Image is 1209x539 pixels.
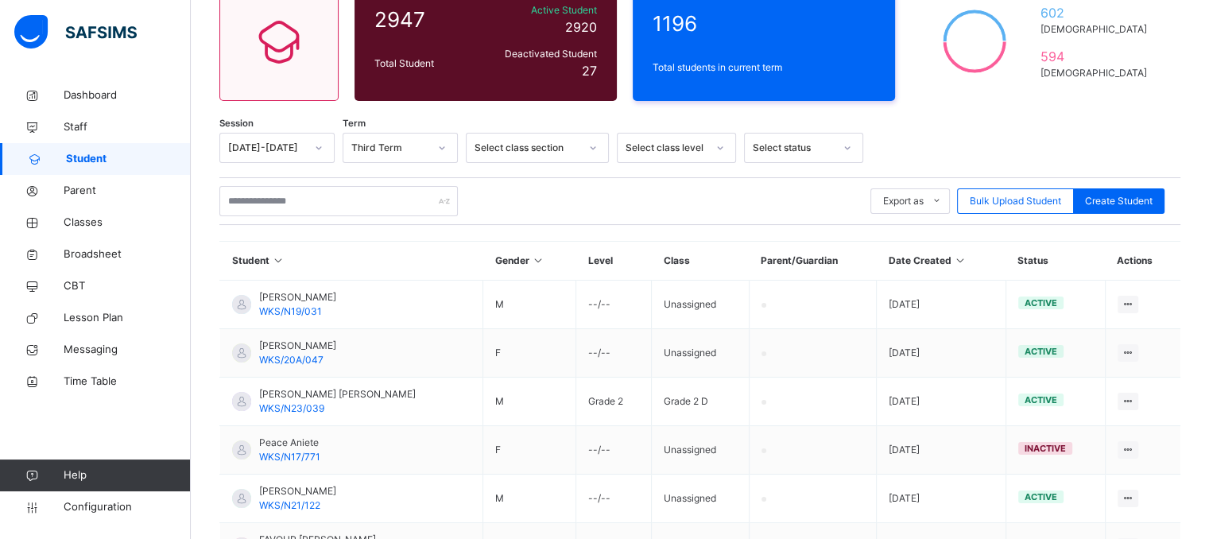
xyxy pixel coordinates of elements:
[1040,3,1153,22] span: 602
[565,19,597,35] span: 2920
[651,329,749,378] td: Unassigned
[953,254,967,266] i: Sort in Ascending Order
[576,242,652,281] th: Level
[259,387,416,401] span: [PERSON_NAME] [PERSON_NAME]
[576,475,652,523] td: --/--
[532,254,545,266] i: Sort in Ascending Order
[14,15,137,48] img: safsims
[876,329,1006,378] td: [DATE]
[1006,242,1105,281] th: Status
[483,329,576,378] td: F
[651,281,749,329] td: Unassigned
[876,281,1006,329] td: [DATE]
[64,246,191,262] span: Broadsheet
[66,151,191,167] span: Student
[483,426,576,475] td: F
[626,141,707,155] div: Select class level
[483,378,576,426] td: M
[64,499,190,515] span: Configuration
[64,374,191,390] span: Time Table
[1105,242,1180,281] th: Actions
[220,242,483,281] th: Student
[259,402,324,414] span: WKS/N23/039
[64,87,191,103] span: Dashboard
[351,141,428,155] div: Third Term
[259,499,320,511] span: WKS/N21/122
[651,426,749,475] td: Unassigned
[483,475,576,523] td: M
[876,475,1006,523] td: [DATE]
[475,141,579,155] div: Select class section
[228,141,305,155] div: [DATE]-[DATE]
[64,467,190,483] span: Help
[64,310,191,326] span: Lesson Plan
[876,242,1006,281] th: Date Created
[272,254,285,266] i: Sort in Ascending Order
[343,117,366,130] span: Term
[753,141,834,155] div: Select status
[1025,346,1057,357] span: active
[64,119,191,135] span: Staff
[370,52,480,75] div: Total Student
[259,305,322,317] span: WKS/N19/031
[576,329,652,378] td: --/--
[1025,394,1057,405] span: active
[483,281,576,329] td: M
[64,278,191,294] span: CBT
[651,242,749,281] th: Class
[876,426,1006,475] td: [DATE]
[576,281,652,329] td: --/--
[374,4,476,35] span: 2947
[1085,194,1153,208] span: Create Student
[259,290,336,304] span: [PERSON_NAME]
[651,378,749,426] td: Grade 2 D
[64,342,191,358] span: Messaging
[876,378,1006,426] td: [DATE]
[64,215,191,231] span: Classes
[64,183,191,199] span: Parent
[970,194,1061,208] span: Bulk Upload Student
[883,194,924,208] span: Export as
[651,475,749,523] td: Unassigned
[219,117,254,130] span: Session
[484,3,597,17] span: Active Student
[1040,66,1153,80] span: [DEMOGRAPHIC_DATA]
[576,378,652,426] td: Grade 2
[259,339,336,353] span: [PERSON_NAME]
[483,242,576,281] th: Gender
[576,426,652,475] td: --/--
[1025,297,1057,308] span: active
[1025,443,1066,454] span: inactive
[1025,491,1057,502] span: active
[1040,47,1153,66] span: 594
[259,484,336,498] span: [PERSON_NAME]
[484,47,597,61] span: Deactivated Student
[653,60,875,75] span: Total students in current term
[749,242,876,281] th: Parent/Guardian
[259,436,320,450] span: Peace Aniete
[653,8,875,39] span: 1196
[259,354,324,366] span: WKS/20A/047
[582,63,597,79] span: 27
[1040,22,1153,37] span: [DEMOGRAPHIC_DATA]
[259,451,320,463] span: WKS/N17/771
